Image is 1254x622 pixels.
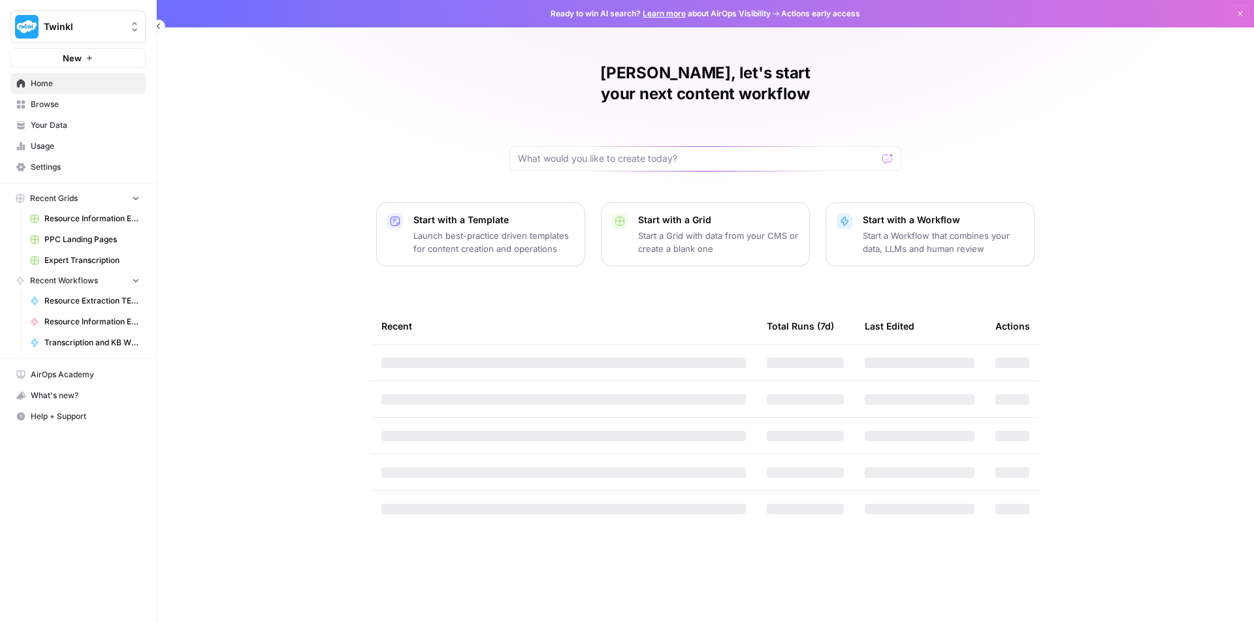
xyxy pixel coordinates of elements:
[863,213,1023,226] p: Start with a Workflow
[31,119,140,131] span: Your Data
[44,255,140,266] span: Expert Transcription
[10,385,146,406] button: What's new?
[44,234,140,245] span: PPC Landing Pages
[638,229,799,255] p: Start a Grid with data from your CMS or create a blank one
[10,406,146,427] button: Help + Support
[24,332,146,353] a: Transcription and KB Write
[551,8,771,20] span: Ready to win AI search? about AirOps Visibility
[10,115,146,136] a: Your Data
[10,364,146,385] a: AirOps Academy
[643,8,686,18] a: Learn more
[826,202,1035,266] button: Start with a WorkflowStart a Workflow that combines your data, LLMs and human review
[10,73,146,94] a: Home
[30,275,98,287] span: Recent Workflows
[44,295,140,307] span: Resource Extraction TEST
[10,271,146,290] button: Recent Workflows
[865,308,914,344] div: Last Edited
[509,63,901,104] h1: [PERSON_NAME], let's start your next content workflow
[601,202,810,266] button: Start with a GridStart a Grid with data from your CMS or create a blank one
[10,189,146,208] button: Recent Grids
[30,193,78,204] span: Recent Grids
[24,290,146,311] a: Resource Extraction TEST
[10,157,146,178] a: Settings
[10,94,146,115] a: Browse
[44,316,140,328] span: Resource Information Extraction
[995,308,1030,344] div: Actions
[413,229,574,255] p: Launch best-practice driven templates for content creation and operations
[10,10,146,43] button: Workspace: Twinkl
[376,202,585,266] button: Start with a TemplateLaunch best-practice driven templates for content creation and operations
[44,337,140,349] span: Transcription and KB Write
[15,15,39,39] img: Twinkl Logo
[31,99,140,110] span: Browse
[63,52,82,65] span: New
[638,213,799,226] p: Start with a Grid
[44,20,123,33] span: Twinkl
[10,48,146,68] button: New
[863,229,1023,255] p: Start a Workflow that combines your data, LLMs and human review
[781,8,860,20] span: Actions early access
[24,208,146,229] a: Resource Information Extraction and Descriptions
[24,250,146,271] a: Expert Transcription
[24,311,146,332] a: Resource Information Extraction
[31,411,140,422] span: Help + Support
[24,229,146,250] a: PPC Landing Pages
[31,78,140,89] span: Home
[381,308,746,344] div: Recent
[44,213,140,225] span: Resource Information Extraction and Descriptions
[518,152,877,165] input: What would you like to create today?
[11,386,145,405] div: What's new?
[767,308,834,344] div: Total Runs (7d)
[31,140,140,152] span: Usage
[413,213,574,226] p: Start with a Template
[31,369,140,381] span: AirOps Academy
[10,136,146,157] a: Usage
[31,161,140,173] span: Settings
